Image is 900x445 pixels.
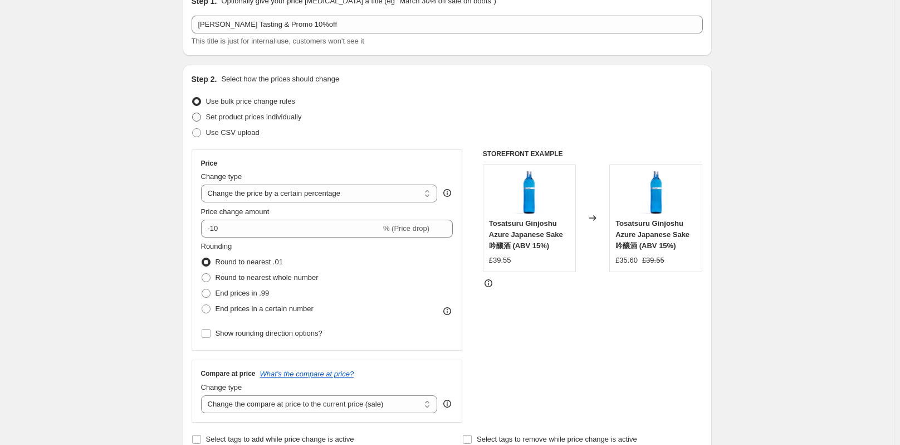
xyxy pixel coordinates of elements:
h3: Price [201,159,217,168]
span: End prices in a certain number [216,304,314,313]
input: -15 [201,220,381,238]
button: What's the compare at price? [260,370,354,378]
span: End prices in .99 [216,289,270,297]
img: 10dcfab1-03fe-4469-84b1-d10883bc3af1_63532790-238a-4643-9ed6-067c2d78c520_80x.jpg [507,170,551,215]
h3: Compare at price [201,369,256,378]
h6: STOREFRONT EXAMPLE [483,149,703,158]
span: Round to nearest whole number [216,273,319,282]
input: 30% off holiday sale [192,16,703,33]
span: Set product prices individually [206,113,302,121]
p: Select how the prices should change [221,74,339,85]
span: Price change amount [201,207,270,216]
span: Change type [201,383,242,391]
strike: £39.55 [642,255,664,266]
span: Rounding [201,242,232,250]
span: Change type [201,172,242,181]
span: Tosatsuru Ginjoshu Azure Japanese Sake 吟釀酒 (ABV 15%) [489,219,563,250]
span: Round to nearest .01 [216,258,283,266]
span: Tosatsuru Ginjoshu Azure Japanese Sake 吟釀酒 (ABV 15%) [615,219,689,250]
span: Select tags to remove while price change is active [477,435,637,443]
span: Select tags to add while price change is active [206,435,354,443]
div: £39.55 [489,255,511,266]
span: This title is just for internal use, customers won't see it [192,37,364,45]
div: £35.60 [615,255,638,266]
span: % (Price drop) [383,224,429,233]
h2: Step 2. [192,74,217,85]
span: Show rounding direction options? [216,329,322,337]
span: Use CSV upload [206,128,260,137]
div: help [442,187,453,199]
span: Use bulk price change rules [206,97,295,105]
div: help [442,398,453,409]
img: 10dcfab1-03fe-4469-84b1-d10883bc3af1_63532790-238a-4643-9ed6-067c2d78c520_80x.jpg [634,170,678,215]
